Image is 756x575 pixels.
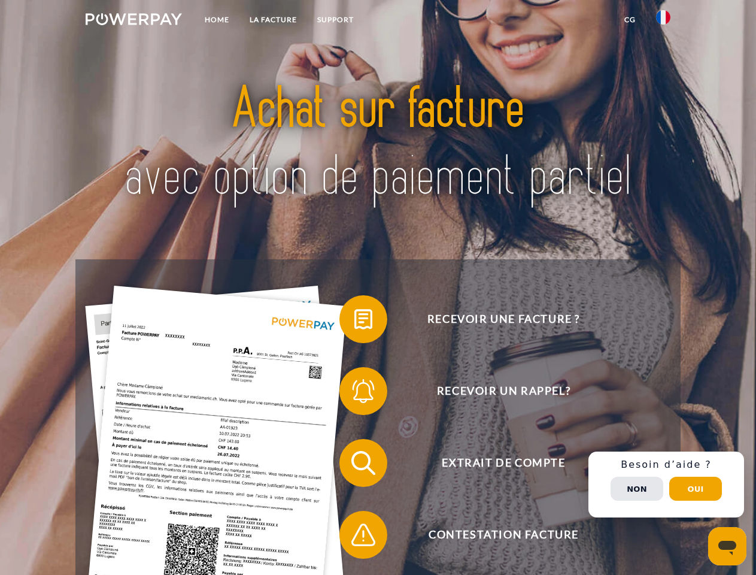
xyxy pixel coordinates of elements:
span: Recevoir une facture ? [357,295,650,343]
span: Recevoir un rappel? [357,367,650,415]
img: fr [656,10,670,25]
span: Extrait de compte [357,439,650,487]
button: Recevoir un rappel? [339,367,651,415]
img: qb_warning.svg [348,520,378,550]
h3: Besoin d’aide ? [596,459,737,471]
img: title-powerpay_fr.svg [114,57,642,229]
button: Oui [669,477,722,501]
a: LA FACTURE [239,9,307,31]
a: Support [307,9,364,31]
a: CG [614,9,646,31]
span: Contestation Facture [357,511,650,559]
img: qb_bill.svg [348,304,378,334]
img: qb_search.svg [348,448,378,478]
img: logo-powerpay-white.svg [86,13,182,25]
a: Home [195,9,239,31]
button: Non [611,477,663,501]
div: Schnellhilfe [588,452,744,517]
iframe: Bouton de lancement de la fenêtre de messagerie [708,527,746,565]
img: qb_bell.svg [348,376,378,406]
button: Extrait de compte [339,439,651,487]
button: Recevoir une facture ? [339,295,651,343]
button: Contestation Facture [339,511,651,559]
